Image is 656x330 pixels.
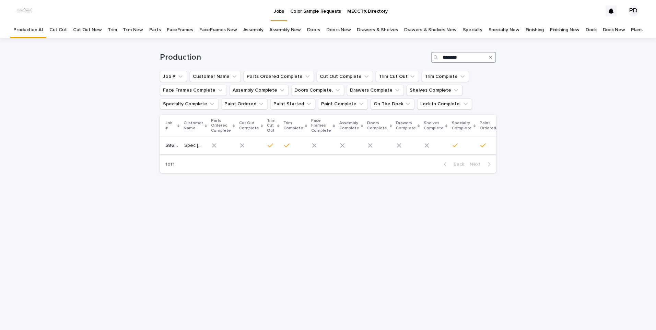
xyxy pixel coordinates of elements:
[431,52,496,63] input: Search
[422,71,469,82] button: Trim Complete
[199,22,237,38] a: FaceFrames New
[339,119,359,132] p: Assembly Complete
[49,22,67,38] a: Cut Out
[160,137,609,154] tr: 5862-015862-01 Spec [STREET_ADDRESS][PERSON_NAME]Spec [STREET_ADDRESS][PERSON_NAME]
[307,22,320,38] a: Doors
[167,22,193,38] a: FaceFrames
[467,161,496,167] button: Next
[631,22,642,38] a: Plans
[165,141,180,149] p: 5862-01
[149,22,161,38] a: Parts
[628,5,639,16] div: PD
[357,22,398,38] a: Drawers & Shelves
[160,156,180,173] p: 1 of 1
[586,22,597,38] a: Dock
[463,22,482,38] a: Specialty
[270,98,315,109] button: Paint Started
[184,141,206,149] p: Spec 255 Claywell Drive
[108,22,117,38] a: Trim
[13,22,43,38] a: Production All
[267,117,276,134] p: Trim Cut Out
[221,98,268,109] button: Paint Ordered
[269,22,301,38] a: Assembly New
[376,71,419,82] button: Trim Cut Out
[318,98,368,109] button: Paint Complete
[211,117,231,134] p: Parts Ordered Complete
[311,117,331,134] p: Face Frames Complete
[404,22,457,38] a: Drawers & Shelves New
[452,119,472,132] p: Specialty Complete
[326,22,351,38] a: Doors New
[283,119,303,132] p: Trim Complete
[470,162,485,167] span: Next
[550,22,579,38] a: Finishing New
[244,71,314,82] button: Parts Ordered Complete
[603,22,625,38] a: Dock New
[367,119,388,132] p: Doors Complete.
[73,22,102,38] a: Cut Out New
[438,161,467,167] button: Back
[396,119,416,132] p: Drawers Complete
[317,71,373,82] button: Cut Out Complete
[243,22,263,38] a: Assembly
[526,22,544,38] a: Finishing
[160,85,227,96] button: Face Frames Complete
[347,85,404,96] button: Drawers Complete
[449,162,464,167] span: Back
[417,98,472,109] button: Lock In Complete.
[14,4,35,18] img: dhEtdSsQReaQtgKTuLrt
[489,22,519,38] a: Specialty New
[239,119,259,132] p: Cut Out Complete
[123,22,143,38] a: Trim New
[190,71,241,82] button: Customer Name
[424,119,444,132] p: Shelves Complete
[160,71,187,82] button: Job #
[480,119,496,132] p: Paint Ordered
[160,98,219,109] button: Specialty Complete
[291,85,344,96] button: Doors Complete.
[371,98,414,109] button: On The Dock
[165,119,176,132] p: Job #
[230,85,289,96] button: Assembly Complete
[407,85,462,96] button: Shelves Complete
[160,52,428,62] h1: Production
[184,119,203,132] p: Customer Name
